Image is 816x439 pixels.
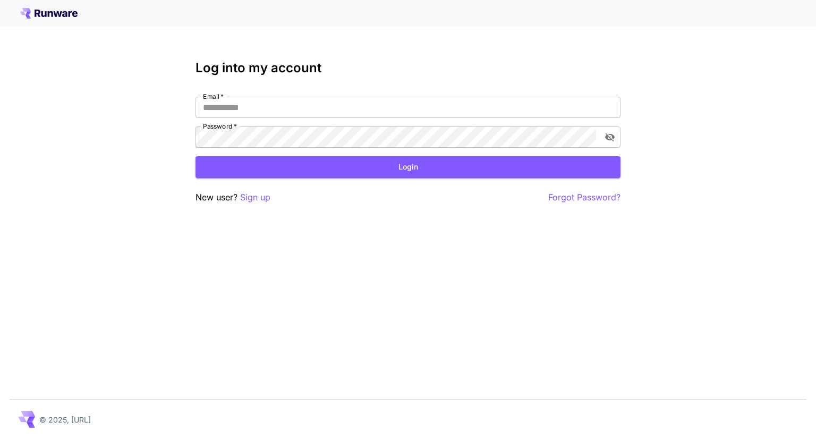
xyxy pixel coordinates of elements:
[39,414,91,425] p: © 2025, [URL]
[195,191,270,204] p: New user?
[600,128,619,147] button: toggle password visibility
[548,191,620,204] button: Forgot Password?
[195,61,620,75] h3: Log into my account
[240,191,270,204] button: Sign up
[203,122,237,131] label: Password
[195,156,620,178] button: Login
[203,92,224,101] label: Email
